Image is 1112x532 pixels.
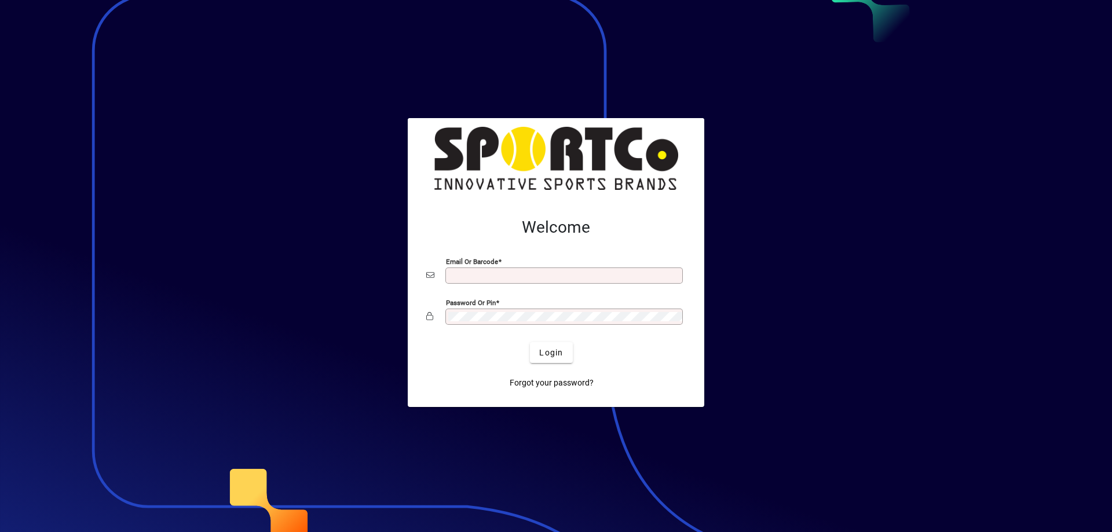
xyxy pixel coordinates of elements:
[446,258,498,266] mat-label: Email or Barcode
[446,299,496,307] mat-label: Password or Pin
[539,347,563,359] span: Login
[505,372,598,393] a: Forgot your password?
[530,342,572,363] button: Login
[426,218,686,237] h2: Welcome
[510,377,594,389] span: Forgot your password?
